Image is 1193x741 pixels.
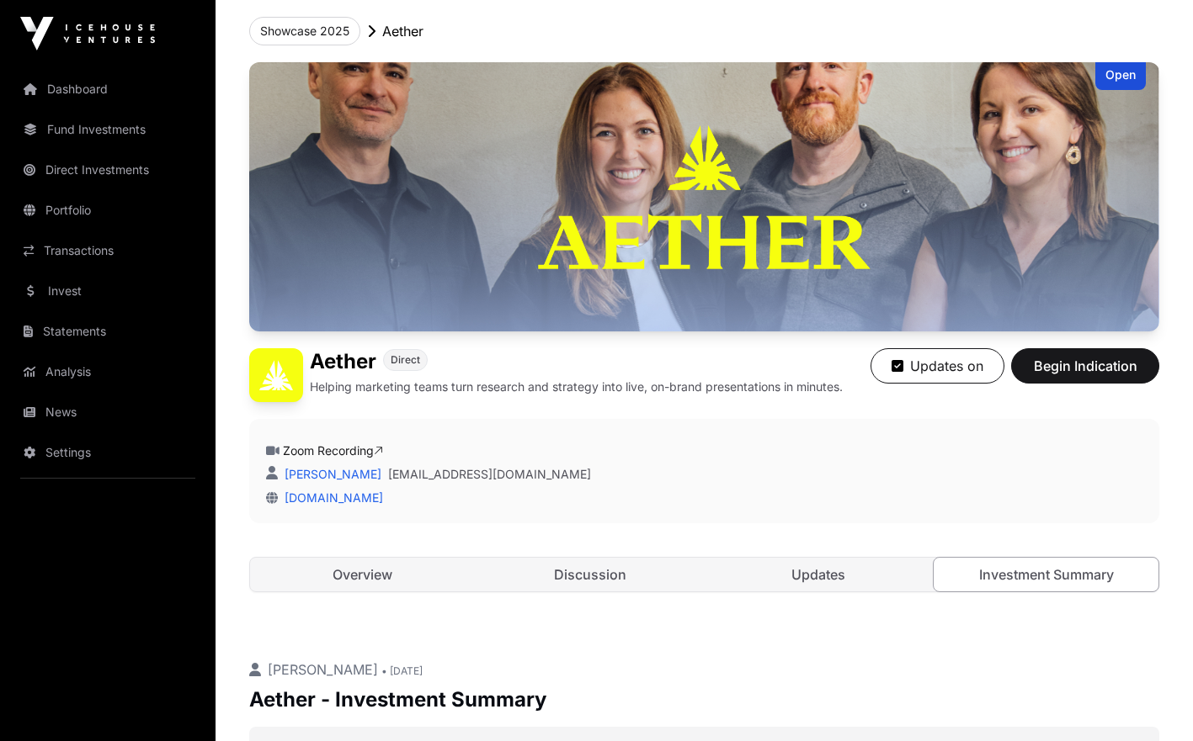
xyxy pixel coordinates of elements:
h1: Aether [310,348,376,375]
img: Aether [249,62,1159,331]
a: Updates [706,558,931,591]
div: Open [1095,62,1146,90]
span: Direct [391,353,420,367]
a: Investment Summary [933,557,1159,592]
a: Transactions [13,232,202,269]
img: Aether [249,348,303,402]
a: Zoom Recording [283,443,383,458]
a: Direct Investments [13,151,202,188]
a: [EMAIL_ADDRESS][DOMAIN_NAME] [388,466,591,483]
p: Aether [382,21,423,41]
a: Dashboard [13,71,202,108]
p: Aether - Investment Summary [249,686,1159,713]
img: Icehouse Ventures Logo [20,17,155,50]
a: Discussion [478,558,703,591]
button: Updates on [871,348,1004,384]
button: Showcase 2025 [249,17,360,45]
p: Helping marketing teams turn research and strategy into live, on-brand presentations in minutes. [310,378,843,395]
a: [PERSON_NAME] [281,467,381,481]
span: Begin Indication [1032,356,1138,376]
a: Portfolio [13,192,202,229]
iframe: Chat Widget [1109,660,1193,741]
span: • [DATE] [381,664,423,677]
a: Invest [13,273,202,310]
p: [PERSON_NAME] [249,659,1159,680]
a: Begin Indication [1011,365,1159,382]
button: Begin Indication [1011,348,1159,384]
a: Statements [13,313,202,350]
a: Overview [250,558,475,591]
a: Settings [13,434,202,471]
nav: Tabs [250,558,1158,591]
a: Fund Investments [13,111,202,148]
a: [DOMAIN_NAME] [278,490,383,505]
a: News [13,394,202,431]
a: Analysis [13,353,202,390]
